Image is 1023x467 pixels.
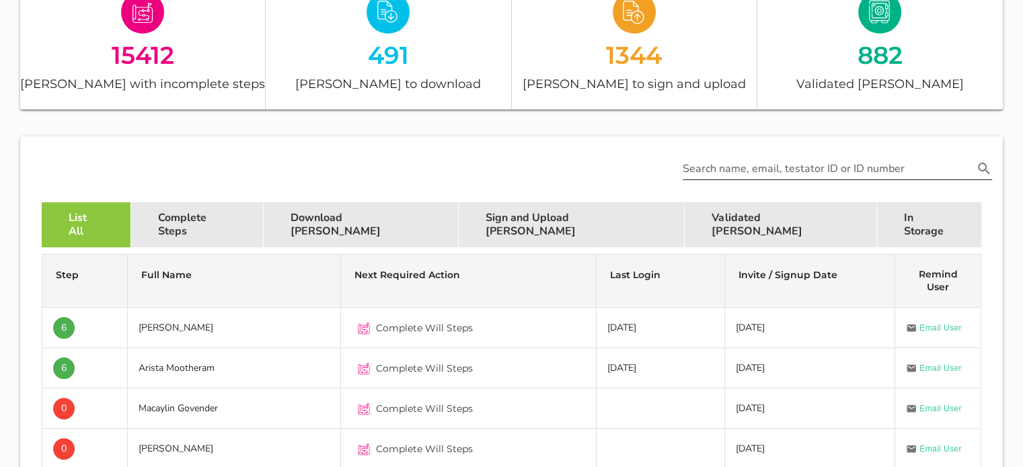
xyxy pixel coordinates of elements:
div: Sign and Upload [PERSON_NAME] [459,202,685,247]
span: 6 [61,357,67,379]
span: Remind User [919,268,958,293]
div: 882 [757,43,1003,67]
td: [DATE] [597,348,724,388]
div: [PERSON_NAME] to sign and upload [512,74,757,93]
span: Next Required Action [354,269,460,281]
th: Invite / Signup Date: Not sorted. Activate to sort ascending. [725,255,896,308]
td: [PERSON_NAME] [128,308,341,348]
div: 1344 [512,43,757,67]
div: [PERSON_NAME] with incomplete steps [20,74,265,93]
span: Email User [919,362,962,375]
div: 15412 [20,43,265,67]
th: Next Required Action: Not sorted. Activate to sort ascending. [341,255,597,308]
div: Download [PERSON_NAME] [264,202,459,247]
div: In Storage [877,202,981,247]
td: [DATE] [597,308,724,348]
span: 0 [61,438,67,460]
span: Email User [919,321,962,335]
div: 491 [266,43,510,67]
span: Step [56,269,79,281]
a: Email User [906,321,962,335]
span: Invite / Signup Date [738,269,837,281]
th: Last Login: Not sorted. Activate to sort ascending. [597,255,724,308]
td: Macaylin Govender [128,388,341,429]
span: Last Login [610,269,660,281]
a: Email User [906,442,962,456]
span: Complete Will Steps [376,402,473,415]
td: Arista Mootheram [128,348,341,388]
span: Complete Will Steps [376,321,473,335]
span: Complete Will Steps [376,442,473,456]
th: Step: Not sorted. Activate to sort ascending. [42,255,128,308]
th: Remind User [895,255,981,308]
span: [DATE] [736,442,765,455]
div: List All [42,202,131,247]
div: Validated [PERSON_NAME] [685,202,877,247]
a: Email User [906,402,962,415]
span: Full Name [141,269,192,281]
div: [PERSON_NAME] to download [266,74,510,93]
span: 0 [61,398,67,419]
span: [DATE] [736,321,765,334]
div: Complete Steps [131,202,264,247]
span: [DATE] [736,402,765,415]
button: Search name, email, testator ID or ID number appended action [972,160,996,177]
span: Complete Will Steps [376,362,473,375]
span: Email User [919,402,962,415]
span: [DATE] [736,362,765,374]
div: Validated [PERSON_NAME] [757,74,1003,93]
a: Email User [906,362,962,375]
th: Full Name: Not sorted. Activate to sort ascending. [128,255,341,308]
span: 6 [61,317,67,339]
span: Email User [919,442,962,456]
